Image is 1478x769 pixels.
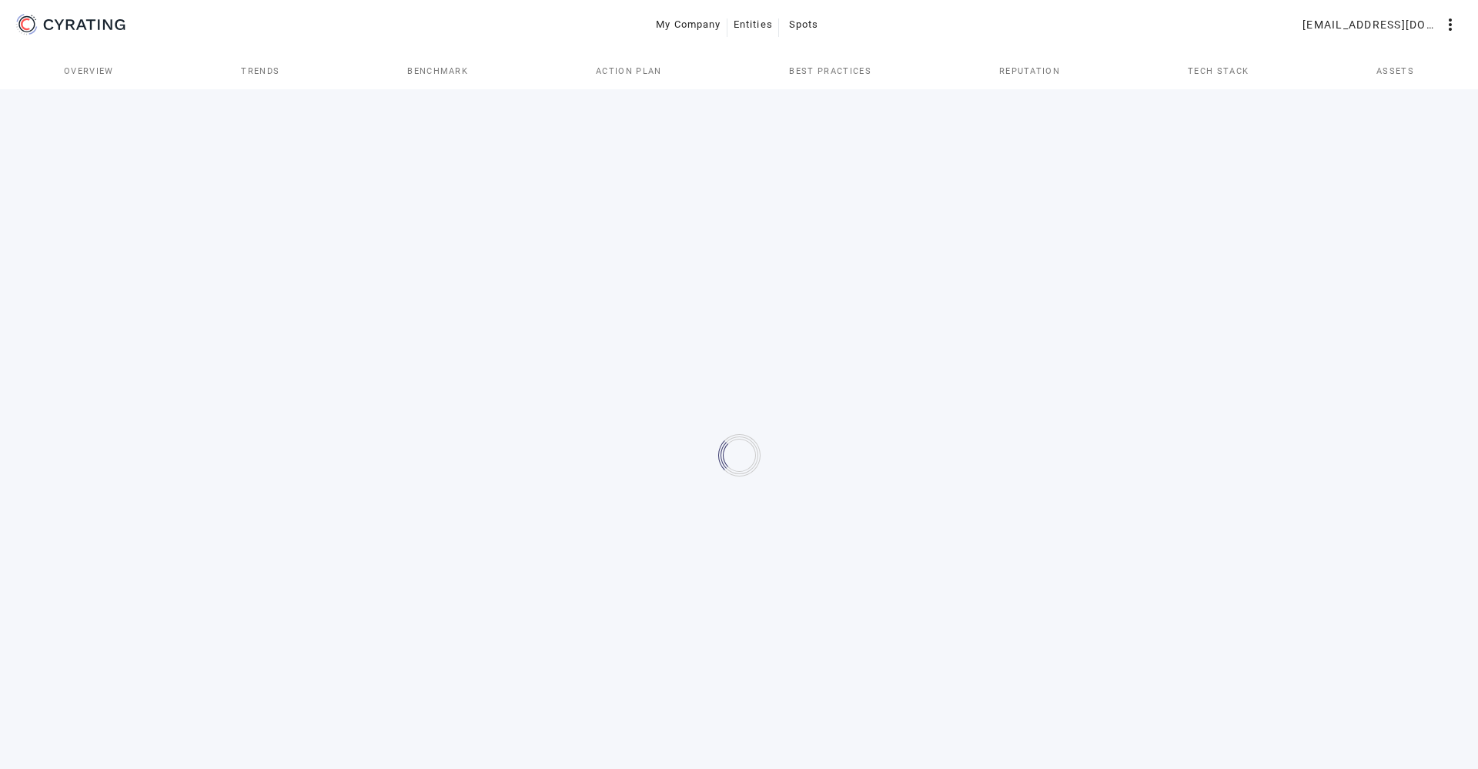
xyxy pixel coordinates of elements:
[727,11,779,38] button: Entities
[789,12,819,37] span: Spots
[596,67,662,75] span: Action Plan
[1296,11,1466,38] button: [EMAIL_ADDRESS][DOMAIN_NAME]
[999,67,1060,75] span: Reputation
[1188,67,1249,75] span: Tech Stack
[44,19,125,30] g: CYRATING
[241,67,279,75] span: Trends
[734,12,773,37] span: Entities
[1441,15,1460,34] mat-icon: more_vert
[64,67,114,75] span: Overview
[650,11,727,38] button: My Company
[1302,12,1441,37] span: [EMAIL_ADDRESS][DOMAIN_NAME]
[779,11,828,38] button: Spots
[1376,67,1414,75] span: Assets
[789,67,871,75] span: Best practices
[656,12,721,37] span: My Company
[407,67,468,75] span: Benchmark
